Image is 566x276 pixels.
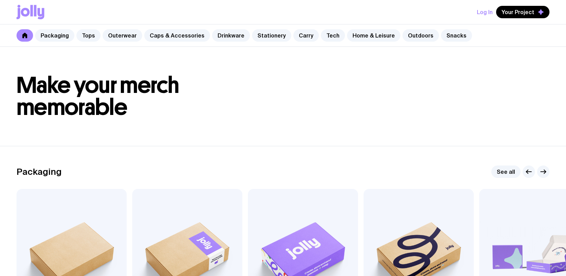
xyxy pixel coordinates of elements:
[347,29,400,42] a: Home & Leisure
[477,6,493,18] button: Log In
[441,29,472,42] a: Snacks
[212,29,250,42] a: Drinkware
[491,166,521,178] a: See all
[144,29,210,42] a: Caps & Accessories
[496,6,549,18] button: Your Project
[35,29,74,42] a: Packaging
[76,29,101,42] a: Tops
[17,72,179,121] span: Make your merch memorable
[321,29,345,42] a: Tech
[103,29,142,42] a: Outerwear
[502,9,534,15] span: Your Project
[17,167,62,177] h2: Packaging
[293,29,319,42] a: Carry
[402,29,439,42] a: Outdoors
[252,29,291,42] a: Stationery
